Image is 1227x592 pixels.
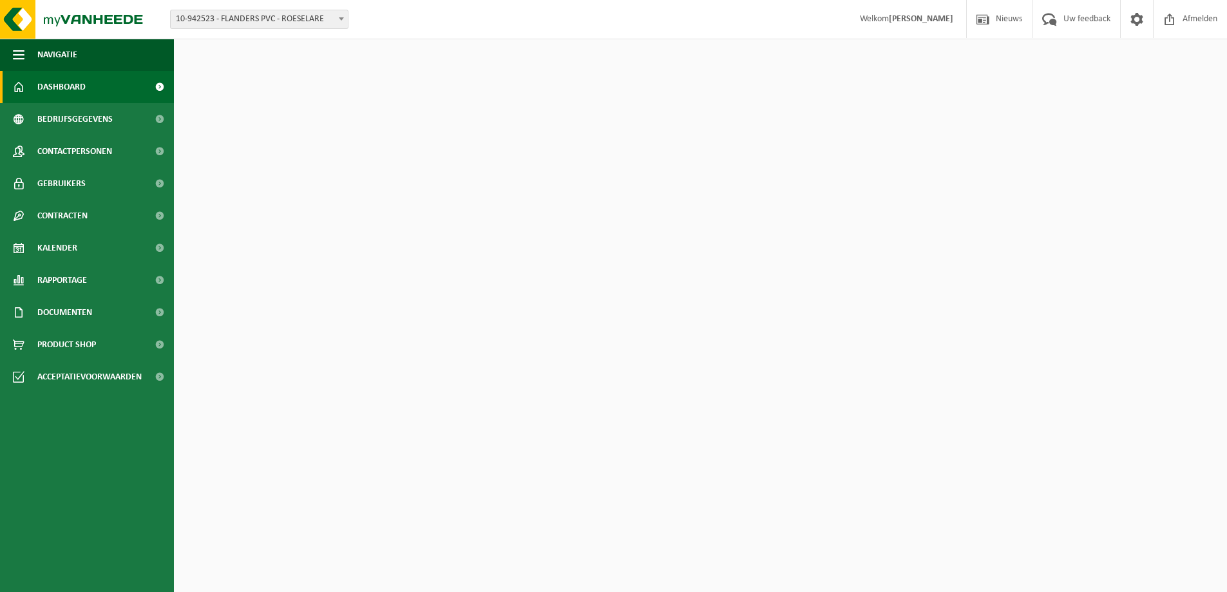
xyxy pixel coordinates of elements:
span: Product Shop [37,329,96,361]
span: Navigatie [37,39,77,71]
span: Contracten [37,200,88,232]
span: Acceptatievoorwaarden [37,361,142,393]
span: Contactpersonen [37,135,112,167]
strong: [PERSON_NAME] [889,14,953,24]
span: Rapportage [37,264,87,296]
span: Documenten [37,296,92,329]
span: Gebruikers [37,167,86,200]
span: 10-942523 - FLANDERS PVC - ROESELARE [170,10,348,29]
span: Bedrijfsgegevens [37,103,113,135]
span: 10-942523 - FLANDERS PVC - ROESELARE [171,10,348,28]
span: Dashboard [37,71,86,103]
span: Kalender [37,232,77,264]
